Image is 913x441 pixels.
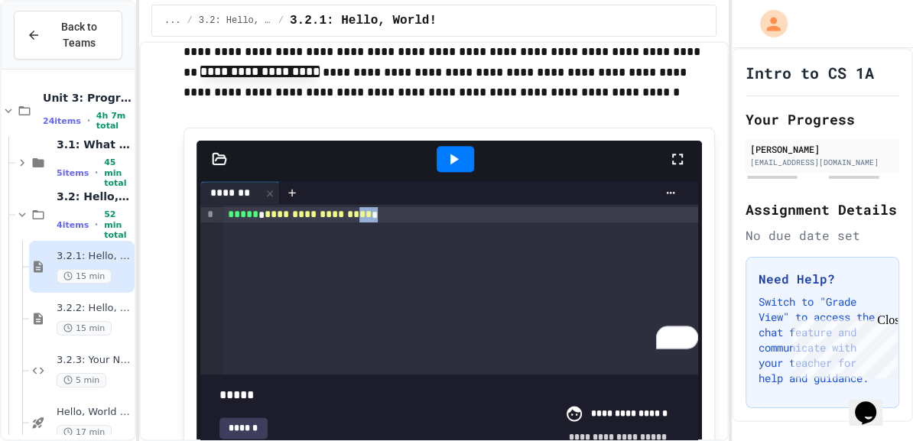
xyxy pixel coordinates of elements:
[57,250,132,263] span: 3.2.1: Hello, World!
[57,138,132,151] span: 3.1: What is Code?
[57,406,132,419] span: Hello, World - Quiz
[95,167,98,179] span: •
[746,109,899,130] h2: Your Progress
[57,373,106,387] span: 5 min
[6,6,106,97] div: Chat with us now!Close
[278,15,284,27] span: /
[95,219,98,231] span: •
[759,270,886,288] h3: Need Help?
[744,6,791,41] div: My Account
[199,15,272,27] span: 3.2: Hello, World!
[43,116,81,126] span: 24 items
[164,15,181,27] span: ...
[746,62,874,83] h1: Intro to CS 1A
[187,15,193,27] span: /
[104,157,132,188] span: 45 min total
[57,425,112,439] span: 17 min
[290,11,437,30] span: 3.2.1: Hello, World!
[104,209,132,240] span: 52 min total
[746,226,899,245] div: No due date set
[746,199,899,220] h2: Assignment Details
[223,204,698,375] div: To enrich screen reader interactions, please activate Accessibility in Grammarly extension settings
[50,19,109,51] span: Back to Teams
[87,115,90,127] span: •
[786,313,898,378] iframe: chat widget
[57,321,112,336] span: 15 min
[750,142,895,156] div: [PERSON_NAME]
[57,220,89,230] span: 4 items
[57,168,89,178] span: 5 items
[57,302,132,315] span: 3.2.2: Hello, World! - Review
[57,269,112,284] span: 15 min
[96,111,132,131] span: 4h 7m total
[849,380,898,426] iframe: chat widget
[57,190,132,203] span: 3.2: Hello, World!
[759,294,886,386] p: Switch to "Grade View" to access the chat feature and communicate with your teacher for help and ...
[43,91,132,105] span: Unit 3: Programming Fundamentals
[14,11,122,60] button: Back to Teams
[750,157,895,168] div: [EMAIL_ADDRESS][DOMAIN_NAME]
[57,354,132,367] span: 3.2.3: Your Name and Favorite Movie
